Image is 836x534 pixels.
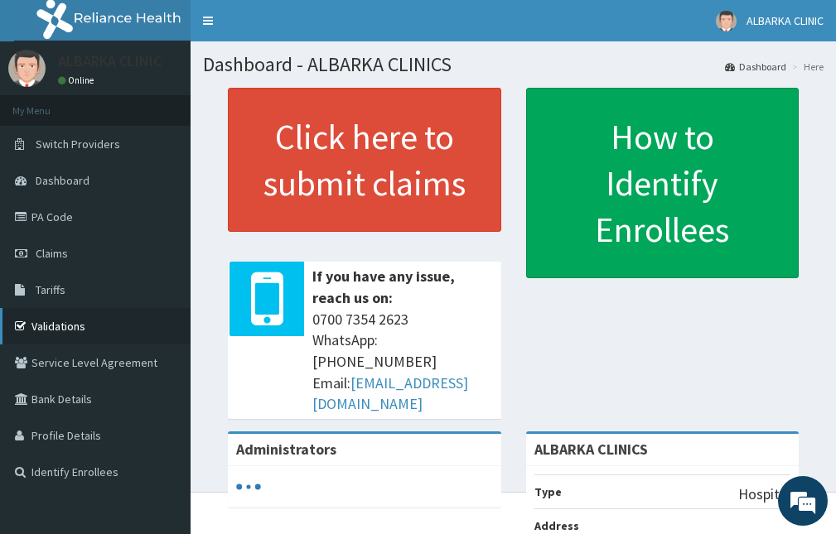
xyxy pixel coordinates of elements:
a: Click here to submit claims [228,88,501,232]
span: Switch Providers [36,137,120,152]
a: [EMAIL_ADDRESS][DOMAIN_NAME] [312,373,468,414]
span: Claims [36,246,68,261]
img: User Image [716,11,737,31]
span: 0700 7354 2623 WhatsApp: [PHONE_NUMBER] Email: [312,309,493,416]
b: If you have any issue, reach us on: [312,267,455,307]
b: Administrators [236,440,336,459]
p: Hospital [738,483,790,505]
img: User Image [8,50,46,87]
b: Address [534,518,579,533]
b: Type [534,484,562,499]
a: How to Identify Enrollees [526,88,800,278]
svg: audio-loading [236,474,261,499]
strong: ALBARKA CLINICS [534,440,648,459]
a: Online [58,75,98,86]
span: Tariffs [36,282,65,297]
p: ALBARKA CLINIC [58,54,162,69]
a: Dashboard [725,60,786,74]
span: ALBARKA CLINIC [747,13,824,28]
h1: Dashboard - ALBARKA CLINICS [203,54,824,75]
span: Dashboard [36,173,89,188]
li: Here [788,60,824,74]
